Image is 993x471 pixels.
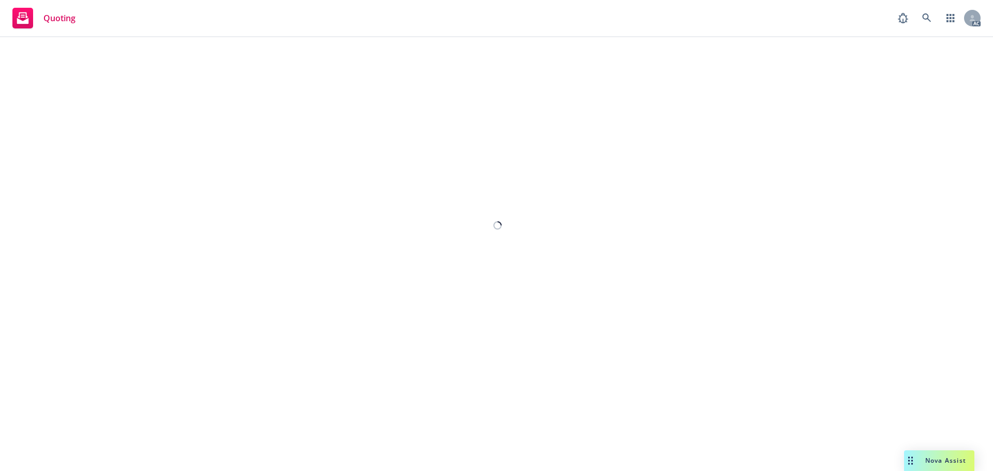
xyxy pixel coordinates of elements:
a: Switch app [940,8,961,28]
button: Nova Assist [904,450,974,471]
span: Nova Assist [925,456,966,465]
a: Report a Bug [893,8,913,28]
a: Search [916,8,937,28]
a: Quoting [8,4,80,33]
div: Drag to move [904,450,917,471]
span: Quoting [43,14,76,22]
